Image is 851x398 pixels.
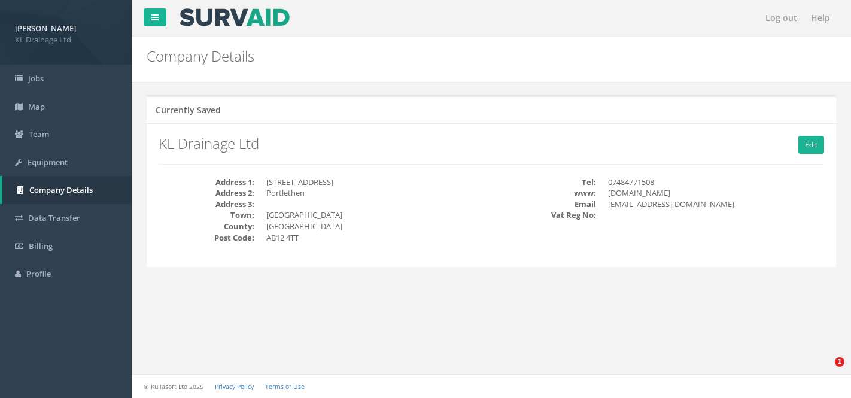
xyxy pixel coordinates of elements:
[266,232,482,244] dd: AB12 4TT
[28,101,45,112] span: Map
[810,357,839,386] iframe: Intercom live chat
[147,48,718,64] h2: Company Details
[26,268,51,279] span: Profile
[159,199,254,210] dt: Address 3:
[15,34,117,45] span: KL Drainage Ltd
[798,136,824,154] a: Edit
[266,187,482,199] dd: Portlethen
[28,212,80,223] span: Data Transfer
[159,177,254,188] dt: Address 1:
[500,209,596,221] dt: Vat Reg No:
[835,357,844,367] span: 1
[159,221,254,232] dt: County:
[15,20,117,45] a: [PERSON_NAME] KL Drainage Ltd
[159,187,254,199] dt: Address 2:
[28,73,44,84] span: Jobs
[159,232,254,244] dt: Post Code:
[608,187,824,199] dd: [DOMAIN_NAME]
[266,221,482,232] dd: [GEOGRAPHIC_DATA]
[15,23,76,34] strong: [PERSON_NAME]
[215,382,254,391] a: Privacy Policy
[265,382,305,391] a: Terms of Use
[500,199,596,210] dt: Email
[144,382,203,391] small: © Kullasoft Ltd 2025
[29,241,53,251] span: Billing
[608,177,824,188] dd: 07484771508
[500,187,596,199] dt: www:
[266,177,482,188] dd: [STREET_ADDRESS]
[608,199,824,210] dd: [EMAIL_ADDRESS][DOMAIN_NAME]
[2,176,132,204] a: Company Details
[29,184,93,195] span: Company Details
[159,209,254,221] dt: Town:
[156,105,221,114] h5: Currently Saved
[500,177,596,188] dt: Tel:
[159,136,824,151] h2: KL Drainage Ltd
[266,209,482,221] dd: [GEOGRAPHIC_DATA]
[29,129,49,139] span: Team
[28,157,68,168] span: Equipment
